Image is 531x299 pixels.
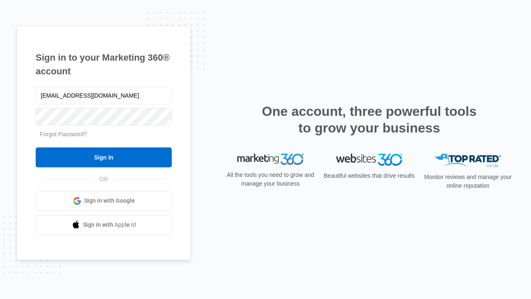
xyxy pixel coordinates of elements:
[36,215,172,235] a: Sign in with Apple Id
[83,221,136,229] span: Sign in with Apple Id
[84,196,135,205] span: Sign in with Google
[36,147,172,167] input: Sign In
[36,87,172,104] input: Email
[237,154,304,165] img: Marketing 360
[224,171,317,188] p: All the tools you need to grow and manage your business
[336,154,402,166] img: Websites 360
[36,51,172,78] h1: Sign in to your Marketing 360® account
[259,103,479,136] h2: One account, three powerful tools to grow your business
[323,172,416,180] p: Beautiful websites that drive results
[421,173,514,190] p: Monitor reviews and manage your online reputation
[36,191,172,211] a: Sign in with Google
[40,131,87,137] a: Forgot Password?
[94,175,114,184] span: OR
[435,154,501,167] img: Top Rated Local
